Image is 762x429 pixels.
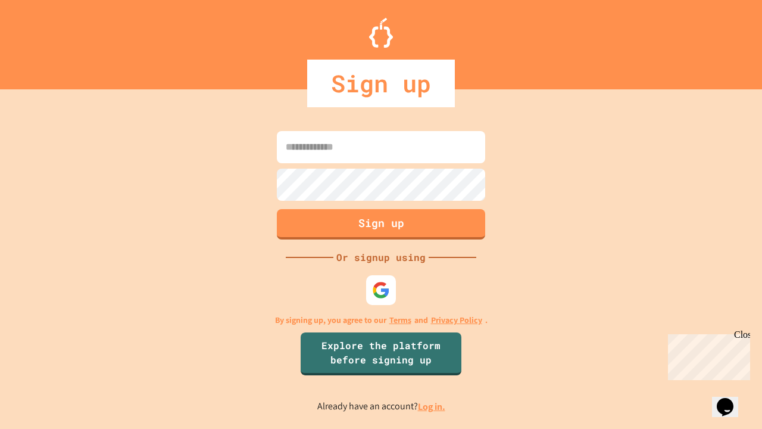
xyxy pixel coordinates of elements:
[418,400,445,413] a: Log in.
[301,332,461,375] a: Explore the platform before signing up
[372,281,390,299] img: google-icon.svg
[277,209,485,240] button: Sign up
[369,18,393,48] img: Logo.svg
[275,314,488,327] p: By signing up, you agree to our and .
[5,5,82,76] div: Chat with us now!Close
[663,329,750,380] iframe: chat widget
[317,399,445,414] p: Already have an account?
[712,381,750,417] iframe: chat widget
[389,314,411,327] a: Terms
[333,250,429,265] div: Or signup using
[307,60,455,107] div: Sign up
[431,314,482,327] a: Privacy Policy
